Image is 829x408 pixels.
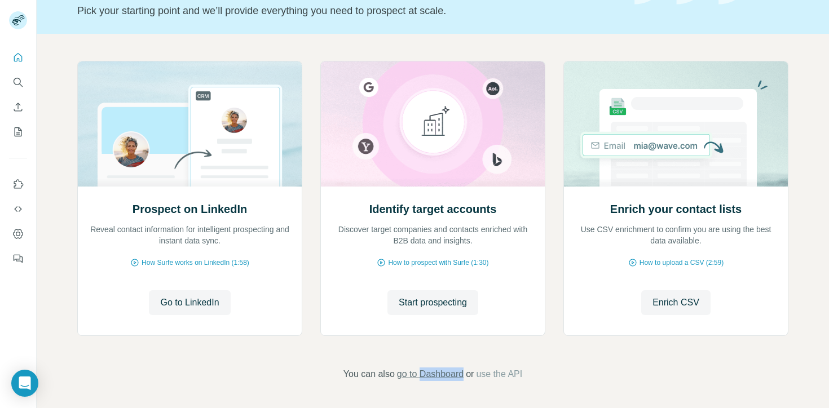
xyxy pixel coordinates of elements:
[77,3,621,19] p: Pick your starting point and we’ll provide everything you need to prospect at scale.
[133,201,247,217] h2: Prospect on LinkedIn
[466,367,474,381] span: or
[652,296,699,309] span: Enrich CSV
[343,367,395,381] span: You can also
[610,201,742,217] h2: Enrich your contact lists
[9,224,27,244] button: Dashboard
[397,367,464,381] button: go to Dashboard
[9,97,27,117] button: Enrich CSV
[9,174,27,194] button: Use Surfe on LinkedIn
[9,249,27,269] button: Feedback
[641,290,711,315] button: Enrich CSV
[388,258,488,268] span: How to prospect with Surfe (1:30)
[89,224,290,246] p: Reveal contact information for intelligent prospecting and instant data sync.
[9,199,27,219] button: Use Surfe API
[640,258,724,268] span: How to upload a CSV (2:59)
[160,296,219,309] span: Go to LinkedIn
[476,367,522,381] button: use the API
[575,224,777,246] p: Use CSV enrichment to confirm you are using the best data available.
[332,224,533,246] p: Discover target companies and contacts enriched with B2B data and insights.
[142,258,249,268] span: How Surfe works on LinkedIn (1:58)
[563,61,788,187] img: Enrich your contact lists
[11,370,38,397] div: Open Intercom Messenger
[320,61,545,187] img: Identify target accounts
[77,61,302,187] img: Prospect on LinkedIn
[387,290,478,315] button: Start prospecting
[9,47,27,68] button: Quick start
[9,122,27,142] button: My lists
[9,72,27,92] button: Search
[399,296,467,309] span: Start prospecting
[369,201,497,217] h2: Identify target accounts
[149,290,230,315] button: Go to LinkedIn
